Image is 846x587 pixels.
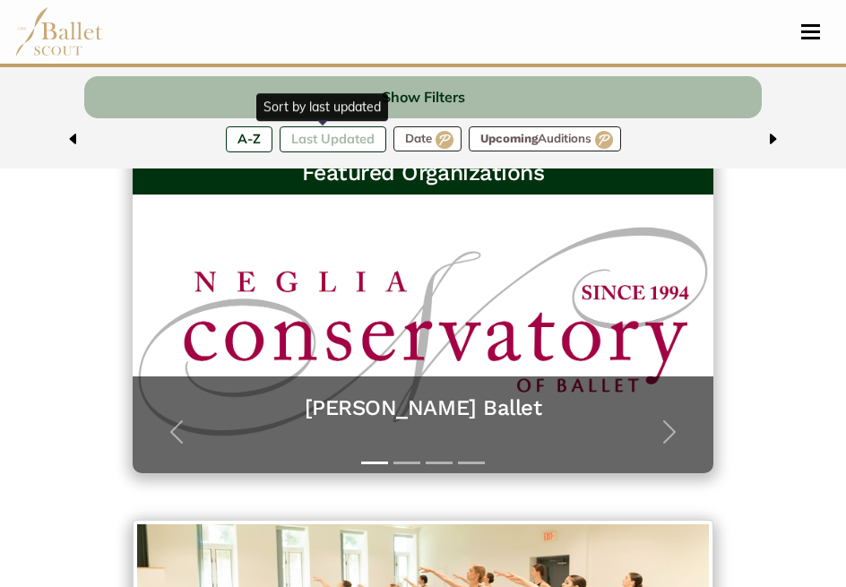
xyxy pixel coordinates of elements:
[226,126,272,151] label: A-Z
[84,76,761,118] button: Show Filters
[361,453,388,473] button: Slide 1
[280,126,386,151] label: Last Updated
[256,93,388,120] div: Sort by last updated
[426,453,453,473] button: Slide 3
[393,126,462,151] label: Date
[151,394,695,422] a: [PERSON_NAME] Ballet
[469,126,621,151] label: Auditions
[147,159,699,187] h3: Featured Organizations
[458,453,485,473] button: Slide 4
[790,23,832,40] button: Toggle navigation
[393,453,420,473] button: Slide 2
[480,133,538,144] span: Upcoming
